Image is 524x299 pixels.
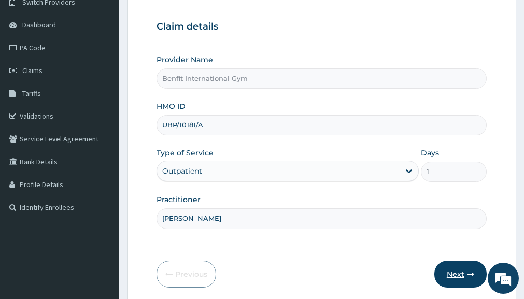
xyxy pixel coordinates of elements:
input: Enter Name [157,208,487,229]
button: Previous [157,261,216,288]
h3: Claim details [157,21,487,33]
span: We're online! [60,86,143,190]
div: Chat with us now [54,58,174,72]
span: Dashboard [22,20,56,30]
div: Minimize live chat window [170,5,195,30]
span: Claims [22,66,43,75]
label: Type of Service [157,148,214,158]
button: Next [434,261,487,288]
label: Provider Name [157,54,213,65]
label: Practitioner [157,194,201,205]
label: Days [421,148,439,158]
input: Enter HMO ID [157,115,487,135]
textarea: Type your message and hit 'Enter' [5,193,197,230]
label: HMO ID [157,101,186,111]
img: d_794563401_company_1708531726252_794563401 [19,52,42,78]
span: Tariffs [22,89,41,98]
